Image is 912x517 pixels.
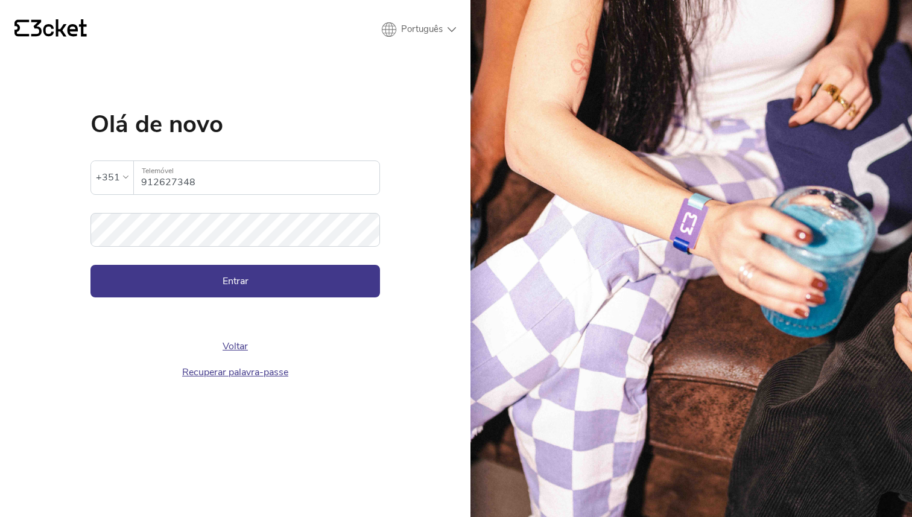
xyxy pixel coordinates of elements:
[141,161,379,194] input: Telemóvel
[182,366,288,379] a: Recuperar palavra-passe
[14,19,87,40] a: {' '}
[134,161,379,181] label: Telemóvel
[223,340,248,353] a: Voltar
[90,265,380,297] button: Entrar
[14,20,29,37] g: {' '}
[90,112,380,136] h1: Olá de novo
[90,213,380,233] label: Palavra-passe
[96,168,120,186] div: +351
